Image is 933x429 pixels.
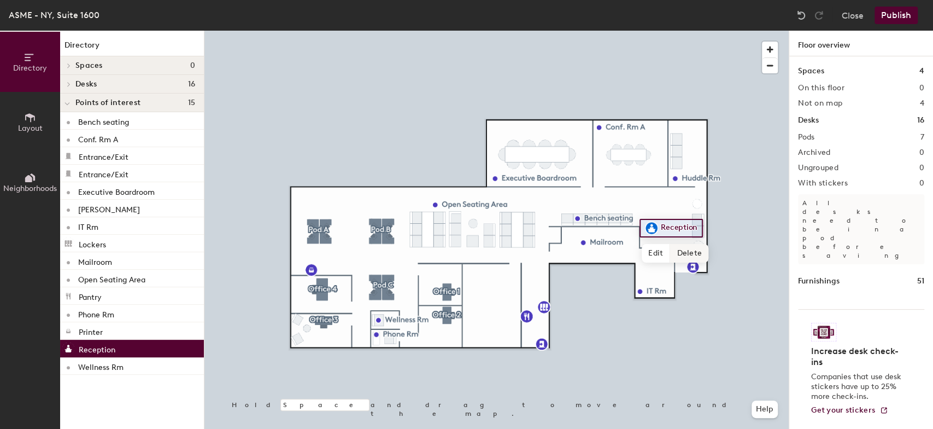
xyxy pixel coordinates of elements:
[75,80,97,89] span: Desks
[18,124,43,133] span: Layout
[919,179,924,188] h2: 0
[78,132,118,144] p: Conf. Rm A
[187,98,195,107] span: 15
[642,244,670,263] span: Edit
[796,10,807,21] img: Undo
[78,307,114,320] p: Phone Rm
[60,39,204,56] h1: Directory
[3,184,57,193] span: Neighborhoods
[920,133,924,142] h2: 7
[798,114,819,126] h1: Desks
[811,323,836,341] img: Sticker logo
[811,406,888,415] a: Get your stickers
[842,7,864,24] button: Close
[813,10,824,21] img: Redo
[917,275,924,287] h1: 51
[78,254,112,267] p: Mailroom
[78,202,140,215] p: [PERSON_NAME]
[79,149,128,162] p: Entrance/Exit
[875,7,918,24] button: Publish
[78,360,124,372] p: Wellness Rm
[919,84,924,92] h2: 0
[798,164,838,172] h2: Ungrouped
[919,164,924,172] h2: 0
[187,80,195,89] span: 16
[798,179,848,188] h2: With stickers
[811,372,905,402] p: Companies that use desk stickers have up to 25% more check-ins.
[919,65,924,77] h1: 4
[798,194,924,264] p: All desks need to be in a pod before saving
[78,184,155,197] p: Executive Boardroom
[811,405,875,415] span: Get your stickers
[920,99,924,108] h2: 4
[13,63,47,73] span: Directory
[811,346,905,368] h4: Increase desk check-ins
[79,237,106,250] p: Lockers
[919,148,924,157] h2: 0
[79,289,102,302] p: Pantry
[798,275,840,287] h1: Furnishings
[190,61,195,70] span: 0
[75,61,103,70] span: Spaces
[798,133,814,142] h2: Pods
[79,342,115,355] p: Reception
[79,167,128,179] p: Entrance/Exit
[798,84,844,92] h2: On this floor
[9,8,99,22] div: ASME - NY, Suite 1600
[78,272,145,285] p: Open Seating Area
[670,244,708,263] span: Delete
[752,401,778,418] button: Help
[78,114,129,127] p: Bench seating
[75,98,140,107] span: Points of interest
[798,148,830,157] h2: Archived
[917,114,924,126] h1: 16
[798,99,842,108] h2: Not on map
[789,31,933,56] h1: Floor overview
[798,65,824,77] h1: Spaces
[79,324,103,337] p: Printer
[78,219,98,232] p: IT Rm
